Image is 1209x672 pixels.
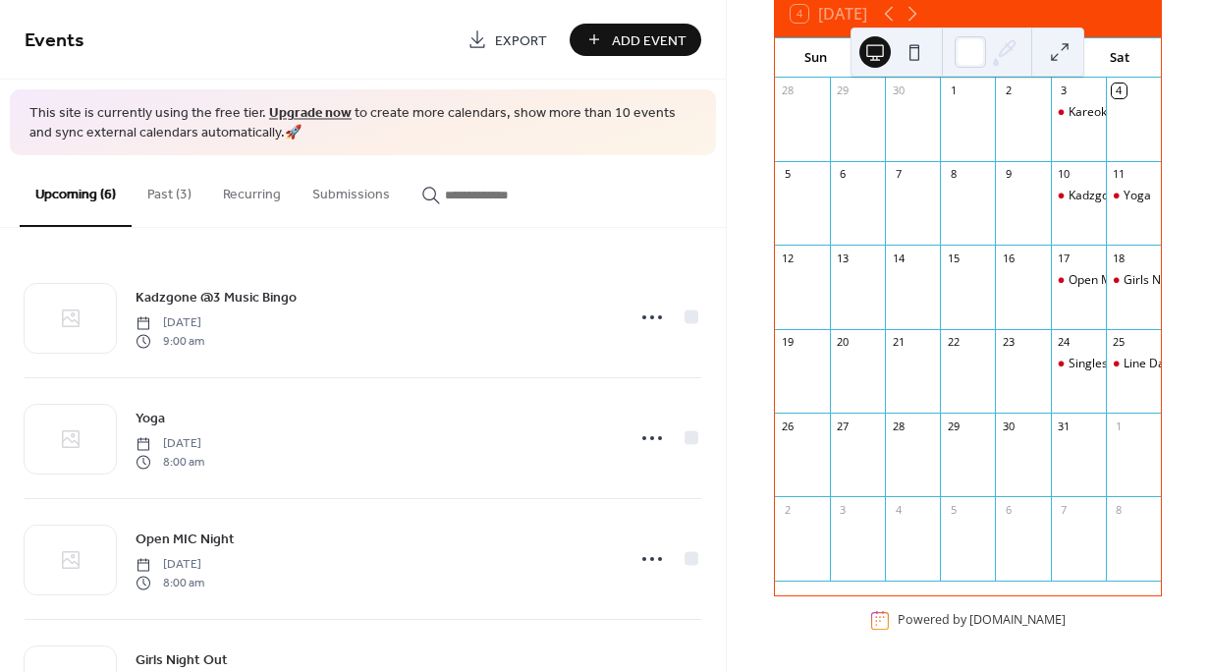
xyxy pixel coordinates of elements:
a: Kadzgone @3 Music Bingo [136,286,297,308]
span: 8:00 am [136,453,204,471]
div: 22 [946,335,961,350]
div: Girls Night Out [1106,272,1161,289]
div: 19 [781,335,796,350]
span: [DATE] [136,556,204,574]
span: Export [495,30,547,51]
div: 17 [1057,251,1072,265]
div: 3 [836,502,851,517]
div: 30 [891,84,906,98]
div: Open MIC Night [1051,272,1106,289]
div: 7 [1057,502,1072,517]
span: This site is currently using the free tier. to create more calendars, show more than 10 events an... [29,104,696,142]
div: 24 [1057,335,1072,350]
div: 8 [946,167,961,182]
div: 1 [946,84,961,98]
div: 29 [836,84,851,98]
div: 11 [1112,167,1127,182]
a: Open MIC Night [136,528,235,550]
div: 13 [836,251,851,265]
button: Recurring [207,155,297,225]
div: 2 [781,502,796,517]
div: Line Dancing [1106,356,1161,372]
button: Past (3) [132,155,207,225]
div: 12 [781,251,796,265]
a: Girls Night Out [136,648,228,671]
div: 15 [946,251,961,265]
a: [DOMAIN_NAME] [969,612,1066,629]
div: Kadzgone @3 Music Bingo [1051,188,1106,204]
a: Yoga [136,407,165,429]
span: [DATE] [136,435,204,453]
div: 28 [891,419,906,433]
div: 2 [1001,84,1016,98]
div: 8 [1112,502,1127,517]
span: Yoga [136,409,165,429]
span: 8:00 am [136,574,204,591]
span: 9:00 am [136,332,204,350]
div: 30 [1001,419,1016,433]
div: 5 [781,167,796,182]
span: Kadzgone @3 Music Bingo [136,288,297,308]
div: 9 [1001,167,1016,182]
div: Mon [841,38,892,78]
div: 23 [1001,335,1016,350]
div: 31 [1057,419,1072,433]
div: 6 [1001,502,1016,517]
div: Sun [791,38,842,78]
div: 21 [891,335,906,350]
div: Powered by [898,612,1066,629]
div: 10 [1057,167,1072,182]
div: Open MIC Night [1069,272,1155,289]
div: 26 [781,419,796,433]
div: 28 [781,84,796,98]
a: Upgrade now [269,100,352,127]
span: [DATE] [136,314,204,332]
div: 25 [1112,335,1127,350]
div: Yoga [1106,188,1161,204]
span: Add Event [612,30,687,51]
div: Singles Mixer [1069,356,1142,372]
div: Sat [1094,38,1145,78]
div: 14 [891,251,906,265]
div: Girls Night Out [1124,272,1204,289]
div: 4 [891,502,906,517]
button: Add Event [570,24,701,56]
div: 5 [946,502,961,517]
button: Upcoming (6) [20,155,132,227]
div: 18 [1112,251,1127,265]
span: Girls Night Out [136,650,228,671]
div: 20 [836,335,851,350]
div: Kareokee [1051,104,1106,121]
div: Singles Mixer [1051,356,1106,372]
div: 4 [1112,84,1127,98]
div: 29 [946,419,961,433]
span: Events [25,22,84,60]
div: 6 [836,167,851,182]
button: Submissions [297,155,406,225]
div: Yoga [1124,188,1151,204]
a: Export [453,24,562,56]
div: 7 [891,167,906,182]
div: 1 [1112,419,1127,433]
div: Line Dancing [1124,356,1194,372]
span: Open MIC Night [136,530,235,550]
div: 3 [1057,84,1072,98]
div: 27 [836,419,851,433]
div: Kareokee [1069,104,1121,121]
div: 16 [1001,251,1016,265]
